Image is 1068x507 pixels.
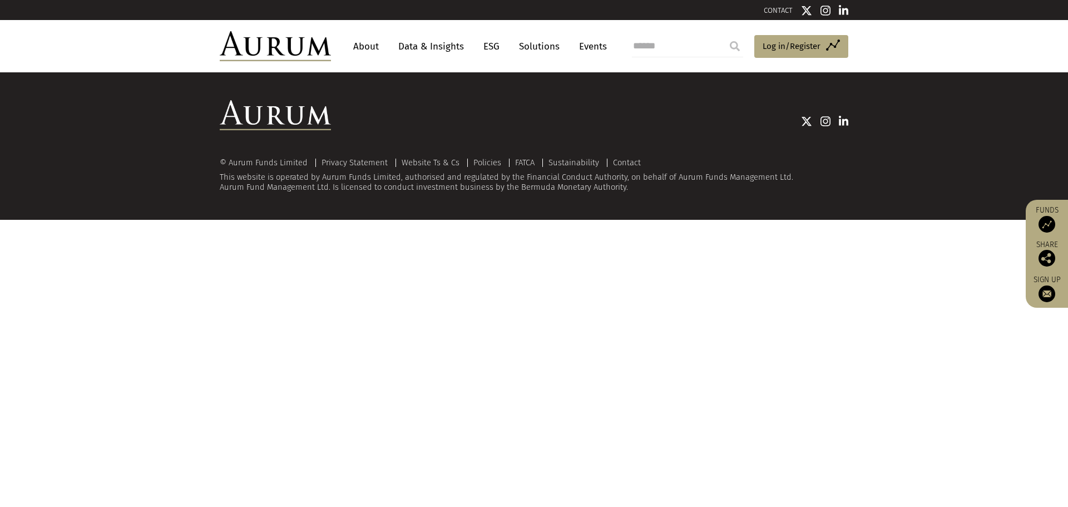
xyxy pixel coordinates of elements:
a: Solutions [513,36,565,57]
a: CONTACT [764,6,793,14]
a: Sustainability [548,157,599,168]
img: Twitter icon [801,5,812,16]
a: FATCA [515,157,535,168]
input: Submit [724,35,746,57]
img: Aurum Logo [220,100,331,130]
a: Log in/Register [754,35,848,58]
a: Website Ts & Cs [402,157,459,168]
div: This website is operated by Aurum Funds Limited, authorised and regulated by the Financial Conduc... [220,158,848,192]
img: Aurum [220,31,331,61]
a: ESG [478,36,505,57]
img: Instagram icon [820,116,830,127]
img: Twitter icon [801,116,812,127]
img: Linkedin icon [839,5,849,16]
img: Linkedin icon [839,116,849,127]
a: About [348,36,384,57]
a: Policies [473,157,501,168]
div: © Aurum Funds Limited [220,159,313,167]
img: Instagram icon [820,5,830,16]
a: Events [573,36,607,57]
a: Data & Insights [393,36,469,57]
a: Funds [1031,205,1062,233]
a: Privacy Statement [322,157,388,168]
span: Log in/Register [763,40,820,53]
a: Contact [613,157,641,168]
img: Access Funds [1039,216,1055,233]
